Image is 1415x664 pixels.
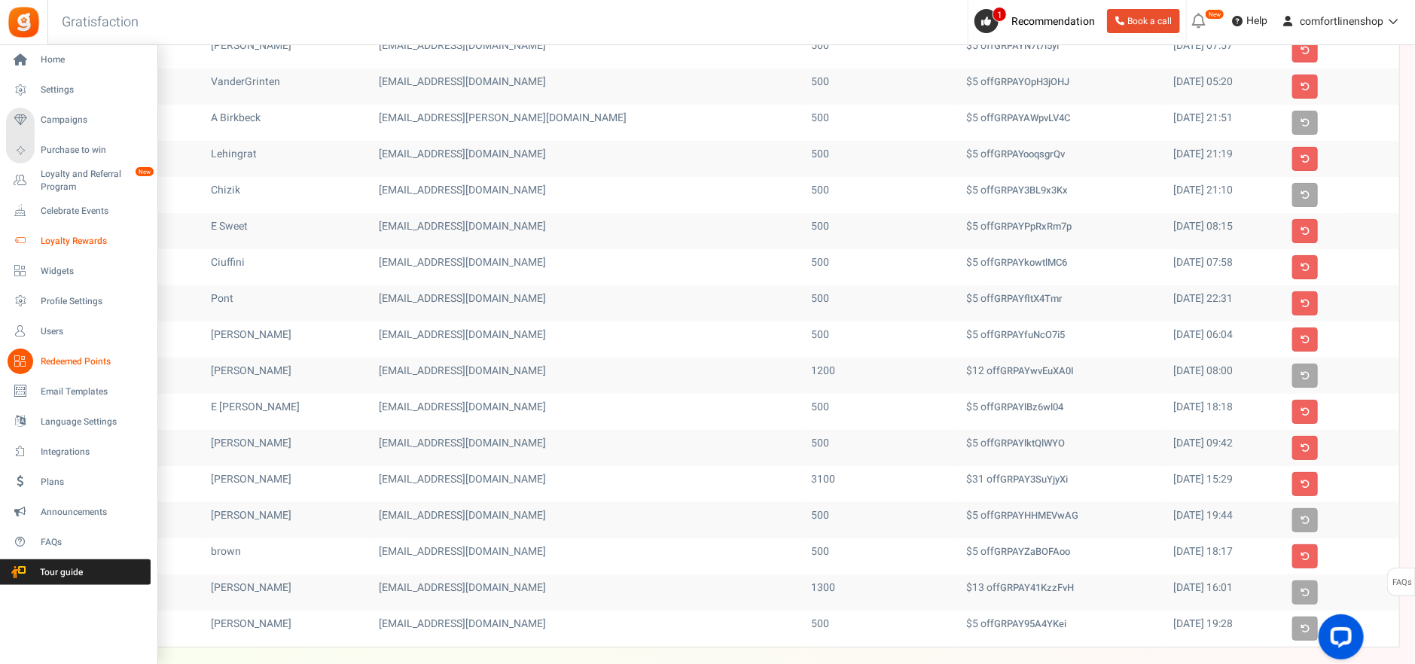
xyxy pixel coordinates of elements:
span: Celebrate Events [41,205,146,218]
img: Gratisfaction [7,5,41,39]
td: $5 off [960,430,1167,466]
td: [PERSON_NAME] [205,32,373,69]
td: [DATE] 16:01 [1167,574,1286,611]
td: [DATE] 06:04 [1167,321,1286,358]
i: User already used the coupon [1301,588,1310,597]
strong: GRPAYHHMEVwAG [994,508,1078,522]
td: Lehingrat [205,141,373,177]
td: [DATE] 18:17 [1167,538,1286,574]
a: FAQs [6,529,151,555]
td: 500 [805,213,960,249]
strong: GRPAY95A4YKei [994,617,1066,631]
td: [EMAIL_ADDRESS][DOMAIN_NAME] [373,32,805,69]
a: Plans [6,469,151,495]
td: 500 [805,321,960,358]
td: [DATE] 07:58 [1167,249,1286,285]
td: 500 [805,611,960,647]
strong: GRPAYfltX4Tmr [994,291,1063,306]
span: FAQs [41,536,146,549]
span: Campaigns [41,114,146,126]
span: Widgets [41,265,146,278]
strong: GRPAYlktQlWYO [994,436,1065,450]
a: Loyalty Rewards [6,228,151,254]
td: [EMAIL_ADDRESS][DOMAIN_NAME] [373,141,805,177]
td: 3100 [805,466,960,502]
td: [DATE] 15:29 [1167,466,1286,502]
span: Loyalty and Referral Program [41,168,151,193]
strong: GRPAY41KzzFvH [1000,580,1074,595]
strong: GRPAYOpH3jOHJ [994,75,1069,89]
em: New [1205,9,1224,20]
span: Help [1243,14,1267,29]
td: 500 [805,430,960,466]
span: comfortlinenshop [1300,14,1383,29]
a: Campaigns [6,108,151,133]
strong: GRPAYAWpvLV4C [994,111,1070,125]
i: Delete coupon and restore points [1301,154,1310,163]
span: Settings [41,84,146,96]
td: [EMAIL_ADDRESS][DOMAIN_NAME] [373,213,805,249]
span: Announcements [41,506,146,519]
a: Book a call [1107,9,1180,33]
i: Delete coupon and restore points [1301,335,1310,344]
i: Delete coupon and restore points [1301,480,1310,489]
td: $5 off [960,32,1167,69]
td: [EMAIL_ADDRESS][DOMAIN_NAME] [373,394,805,430]
a: Profile Settings [6,288,151,314]
i: User already used the coupon [1301,190,1310,200]
i: Delete coupon and restore points [1301,407,1310,416]
td: [EMAIL_ADDRESS][PERSON_NAME][DOMAIN_NAME] [373,105,805,141]
td: $5 off [960,105,1167,141]
td: [DATE] 08:15 [1167,213,1286,249]
strong: GRPAYwvEuXA0I [1000,364,1074,378]
td: $12 off [960,358,1167,394]
h3: Gratisfaction [45,8,155,38]
td: [PERSON_NAME] [205,574,373,611]
td: [DATE] 19:28 [1167,611,1286,647]
td: [DATE] 21:51 [1167,105,1286,141]
i: Delete coupon and restore points [1301,46,1310,55]
td: [EMAIL_ADDRESS][DOMAIN_NAME] [373,285,805,321]
td: [PERSON_NAME] [205,502,373,538]
td: [PERSON_NAME] [205,321,373,358]
td: [EMAIL_ADDRESS][DOMAIN_NAME] [373,574,805,611]
td: $5 off [960,538,1167,574]
td: $5 off [960,321,1167,358]
td: Ciuffini [205,249,373,285]
td: 500 [805,105,960,141]
i: User already used the coupon [1301,624,1310,633]
td: 1300 [805,574,960,611]
i: User already used the coupon [1301,516,1310,525]
td: [DATE] 19:44 [1167,502,1286,538]
strong: GRPAYfuNcO7i5 [994,327,1065,342]
td: 500 [805,538,960,574]
i: Delete coupon and restore points [1301,227,1310,236]
td: E [PERSON_NAME] [205,394,373,430]
td: [EMAIL_ADDRESS][DOMAIN_NAME] [373,249,805,285]
span: Plans [41,476,146,489]
td: 500 [805,502,960,538]
span: Redeemed Points [41,355,146,368]
td: 500 [805,32,960,69]
a: Loyalty and Referral Program New [6,168,151,193]
td: [DATE] 18:18 [1167,394,1286,430]
span: Integrations [41,446,146,458]
td: [DATE] 09:42 [1167,430,1286,466]
strong: GRPAYkowtlMC6 [994,255,1067,270]
td: brown [205,538,373,574]
td: [DATE] 22:31 [1167,285,1286,321]
td: A Birkbeck [205,105,373,141]
strong: GRPAYooqsgrQv [994,147,1065,161]
span: Users [41,325,146,338]
i: Delete coupon and restore points [1301,82,1310,91]
td: VanderGrinten [205,69,373,105]
td: [EMAIL_ADDRESS][DOMAIN_NAME] [373,430,805,466]
td: E Sweet [205,213,373,249]
a: Settings [6,78,151,103]
td: [PERSON_NAME] [205,358,373,394]
td: $5 off [960,394,1167,430]
td: $5 off [960,249,1167,285]
strong: GRPAYZaBOFAoo [994,544,1070,559]
td: $13 off [960,574,1167,611]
